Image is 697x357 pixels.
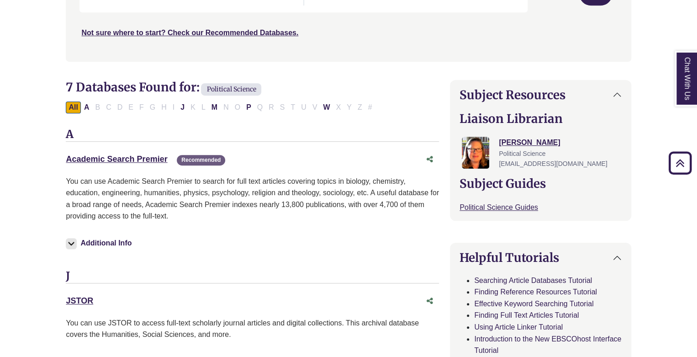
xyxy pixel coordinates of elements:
[665,157,695,169] a: Back to Top
[499,139,560,146] a: [PERSON_NAME]
[474,335,621,355] a: Introduction to the New EBSCOhost Interface Tutorial
[66,103,375,111] div: Alpha-list to filter by first letter of database name
[178,101,187,113] button: Filter Results J
[66,176,439,222] p: You can use Academic Search Premier to search for full text articles covering topics in biology, ...
[421,151,439,168] button: Share this database
[243,101,254,113] button: Filter Results P
[499,150,545,157] span: Political Science
[474,288,597,296] a: Finding Reference Resources Tutorial
[66,128,439,142] h3: A
[459,203,538,211] a: Political Science Guides
[66,317,439,341] p: You can use JSTOR to access full-text scholarly journal articles and digital collections. This ar...
[66,237,134,250] button: Additional Info
[499,160,607,167] span: [EMAIL_ADDRESS][DOMAIN_NAME]
[201,83,261,96] span: Political Science
[450,243,630,272] button: Helpful Tutorials
[421,293,439,310] button: Share this database
[320,101,333,113] button: Filter Results W
[474,323,563,331] a: Using Article Linker Tutorial
[450,80,630,109] button: Subject Resources
[66,101,80,113] button: All
[81,101,92,113] button: Filter Results A
[177,155,225,165] span: Recommended
[474,311,579,319] a: Finding Full Text Articles Tutorial
[66,155,167,164] a: Academic Search Premier
[459,112,621,126] h2: Liaison Librarian
[209,101,220,113] button: Filter Results M
[81,29,298,37] a: Not sure where to start? Check our Recommended Databases.
[474,300,593,308] a: Effective Keyword Searching Tutorial
[66,270,439,283] h3: J
[462,137,489,169] img: Jessica Moore
[66,80,199,95] span: 7 Databases Found for:
[459,176,621,191] h2: Subject Guides
[66,296,93,305] a: JSTOR
[474,277,592,284] a: Searching Article Databases Tutorial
